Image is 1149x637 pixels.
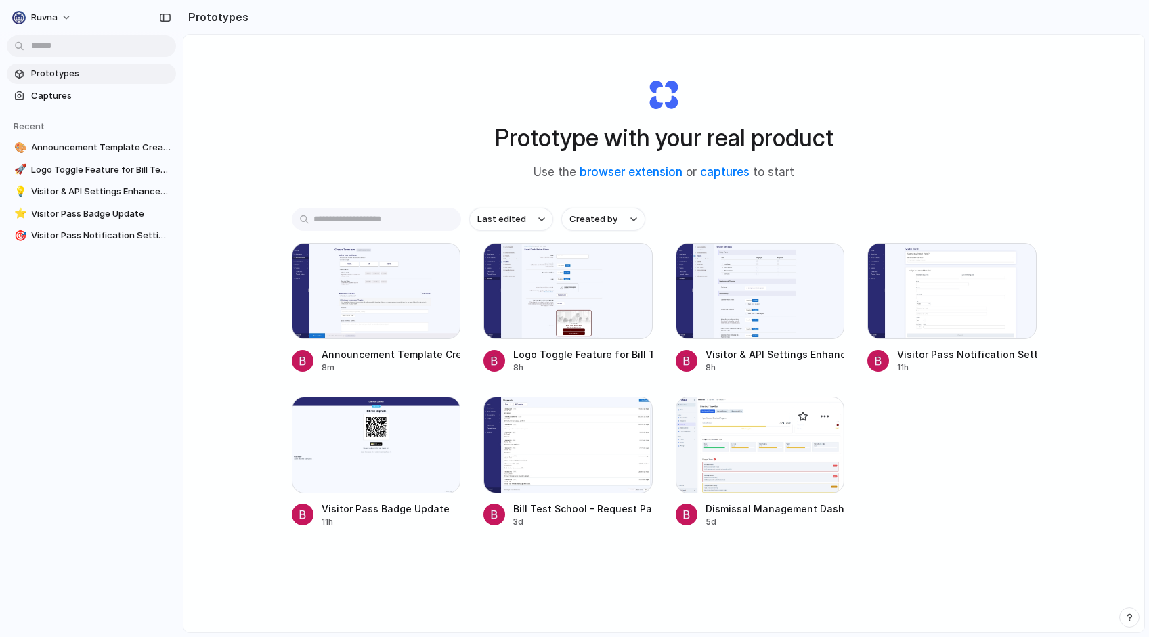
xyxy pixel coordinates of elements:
span: Use the or to start [534,164,794,181]
span: Visitor Pass Notification Settings [31,229,171,242]
a: Bill Test School - Request Page EnhancementsBill Test School - Request Page Enhancements3d [483,397,653,527]
span: Last edited [477,213,526,226]
span: Logo Toggle Feature for Bill Test School [31,163,171,177]
a: browser extension [580,165,682,179]
h2: Prototypes [183,9,248,25]
a: Captures [7,86,176,106]
a: 🎨Announcement Template Creation for Ruvna [7,137,176,158]
div: Dismissal Management Dashboard [706,502,845,516]
a: Announcement Template Creation for RuvnaAnnouncement Template Creation for Ruvna8m [292,243,461,374]
a: Visitor Pass Notification SettingsVisitor Pass Notification Settings11h [867,243,1037,374]
a: 🎯Visitor Pass Notification Settings [7,225,176,246]
div: ⭐ [14,206,24,221]
div: Bill Test School - Request Page Enhancements [513,502,653,516]
div: 🎯 [14,228,24,244]
div: 8m [322,361,461,374]
button: Created by [561,208,645,231]
span: Visitor & API Settings Enhancement [31,185,171,198]
a: Visitor & API Settings EnhancementVisitor & API Settings Enhancement8h [676,243,845,374]
div: Visitor Pass Notification Settings [897,347,1037,361]
div: Announcement Template Creation for Ruvna [322,347,461,361]
span: Ruvna [31,11,58,24]
div: 🚀 [14,162,24,177]
div: 5d [706,516,845,528]
button: 💡 [12,185,26,198]
span: Prototypes [31,67,171,81]
a: 💡Visitor & API Settings Enhancement [7,181,176,202]
button: ⭐ [12,207,26,221]
div: Logo Toggle Feature for Bill Test School [513,347,653,361]
div: 11h [322,516,450,528]
span: Announcement Template Creation for Ruvna [31,141,171,154]
a: Dismissal Management DashboardDismissal Management Dashboard5d [676,397,845,527]
div: 8h [513,361,653,374]
span: Captures [31,89,171,103]
button: Last edited [469,208,553,231]
div: Visitor & API Settings Enhancement [706,347,845,361]
a: ⭐Visitor Pass Badge Update [7,204,176,224]
a: Logo Toggle Feature for Bill Test SchoolLogo Toggle Feature for Bill Test School8h [483,243,653,374]
span: Recent [14,120,45,131]
button: Ruvna [7,7,79,28]
div: 11h [897,361,1037,374]
a: Visitor Pass Badge UpdateVisitor Pass Badge Update11h [292,397,461,527]
button: 🎨 [12,141,26,154]
a: captures [700,165,750,179]
a: Prototypes [7,64,176,84]
div: 🎨 [14,140,24,156]
div: 💡 [14,184,24,200]
button: 🎯 [12,229,26,242]
button: 🚀 [12,163,26,177]
span: Created by [569,213,617,226]
a: 🚀Logo Toggle Feature for Bill Test School [7,160,176,180]
div: 8h [706,361,845,374]
div: 3d [513,516,653,528]
h1: Prototype with your real product [495,120,833,156]
div: Visitor Pass Badge Update [322,502,450,516]
span: Visitor Pass Badge Update [31,207,171,221]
